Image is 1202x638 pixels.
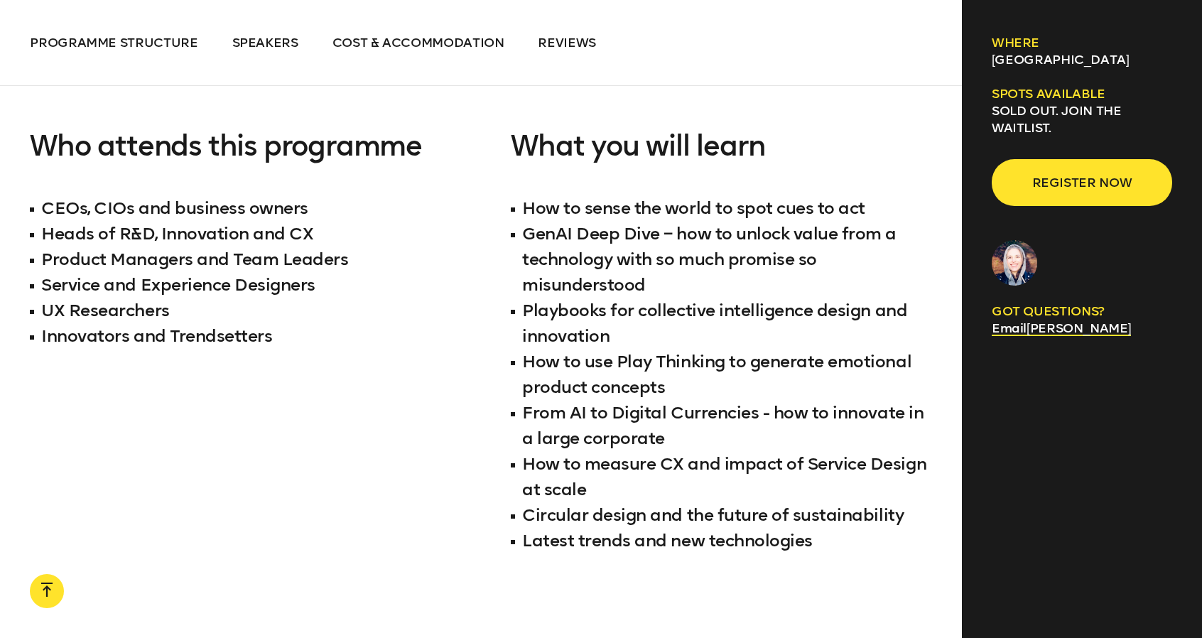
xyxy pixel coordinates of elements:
li: CEOs, CIOs and business owners [30,195,450,221]
li: How to use Play Thinking to generate emotional product concepts [511,349,931,400]
li: Playbooks for collective intelligence design and innovation [511,298,931,349]
li: How to sense the world to spot cues to act [511,195,931,221]
a: Email[PERSON_NAME] [992,320,1131,336]
li: GenAI Deep Dive – how to unlock value from a technology with so much promise so misunderstood [511,221,931,298]
li: Innovators and Trendsetters [30,323,450,349]
li: Circular design and the future of sustainability [511,502,931,528]
li: Latest trends and new technologies [511,528,931,553]
h6: Where [992,34,1172,51]
li: Heads of R&D, Innovation and CX [30,221,450,247]
li: UX Researchers [30,298,450,323]
span: Register now [1014,169,1149,196]
p: GOT QUESTIONS? [992,303,1172,320]
span: Reviews [538,35,596,50]
li: From AI to Digital Currencies - how to innovate in a large corporate [511,400,931,451]
p: [GEOGRAPHIC_DATA] [992,51,1172,68]
h6: Spots available [992,85,1172,102]
span: Programme structure [30,35,197,50]
li: Service and Experience Designers [30,272,450,298]
h3: Who attends this programme [30,130,450,161]
span: Cost & Accommodation [332,35,504,50]
h3: What you will learn [511,130,931,161]
button: Register now [992,159,1172,206]
span: Speakers [232,35,298,50]
li: Product Managers and Team Leaders [30,247,450,272]
p: SOLD OUT. Join the waitlist. [992,102,1172,136]
li: How to measure CX and impact of Service Design at scale [511,451,931,502]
